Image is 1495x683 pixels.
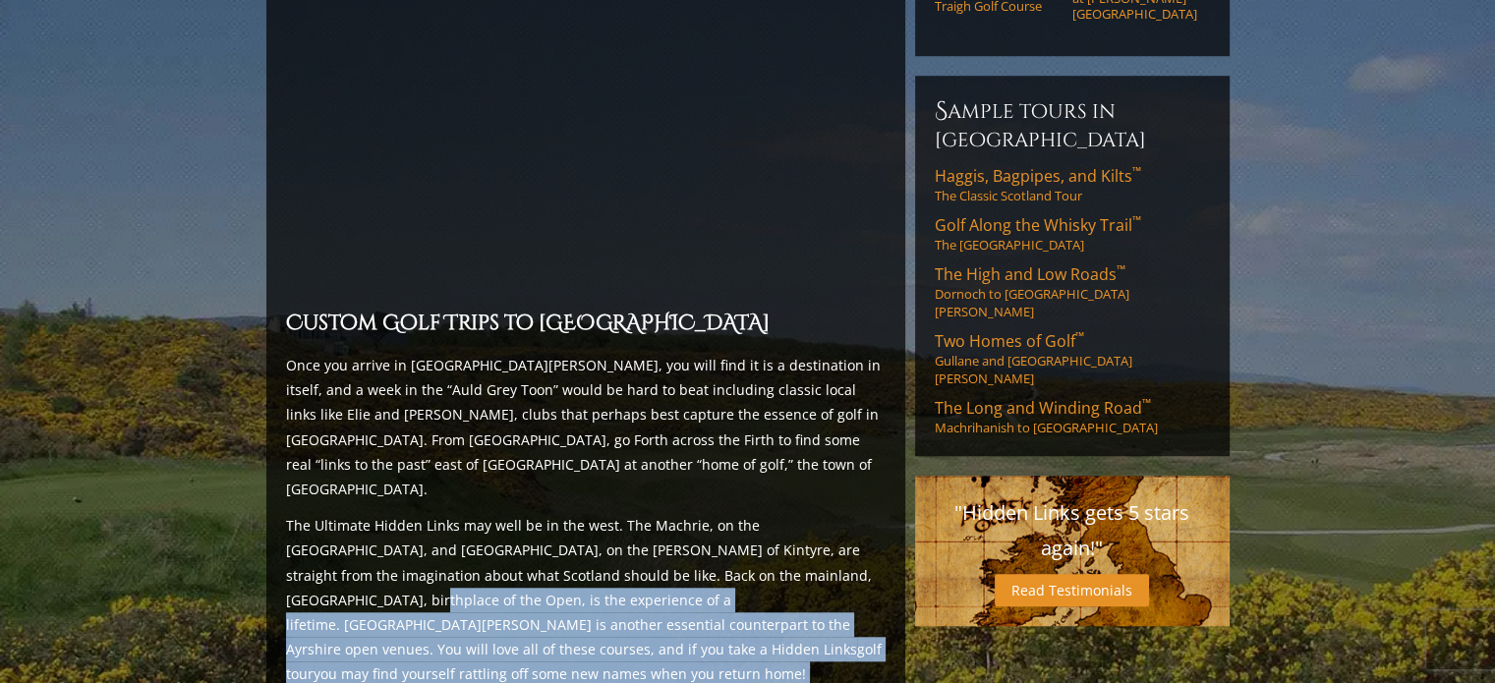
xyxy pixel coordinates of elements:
[995,574,1149,606] a: Read Testimonials
[935,214,1141,236] span: Golf Along the Whisky Trail
[1117,261,1125,278] sup: ™
[1132,212,1141,229] sup: ™
[935,263,1125,285] span: The High and Low Roads
[935,495,1210,566] p: "Hidden Links gets 5 stars again!"
[935,165,1141,187] span: Haggis, Bagpipes, and Kilts
[935,330,1084,352] span: Two Homes of Golf
[935,214,1210,254] a: Golf Along the Whisky Trail™The [GEOGRAPHIC_DATA]
[1075,328,1084,345] sup: ™
[935,165,1210,204] a: Haggis, Bagpipes, and Kilts™The Classic Scotland Tour
[286,640,882,683] a: golf tour
[1142,395,1151,412] sup: ™
[935,95,1210,153] h6: Sample Tours in [GEOGRAPHIC_DATA]
[286,353,886,501] p: Once you arrive in [GEOGRAPHIC_DATA][PERSON_NAME], you will find it is a destination in itself, a...
[935,397,1210,436] a: The Long and Winding Road™Machrihanish to [GEOGRAPHIC_DATA]
[286,308,886,341] h2: Custom Golf Trips to [GEOGRAPHIC_DATA]
[935,397,1151,419] span: The Long and Winding Road
[1132,163,1141,180] sup: ™
[935,330,1210,387] a: Two Homes of Golf™Gullane and [GEOGRAPHIC_DATA][PERSON_NAME]
[935,263,1210,320] a: The High and Low Roads™Dornoch to [GEOGRAPHIC_DATA][PERSON_NAME]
